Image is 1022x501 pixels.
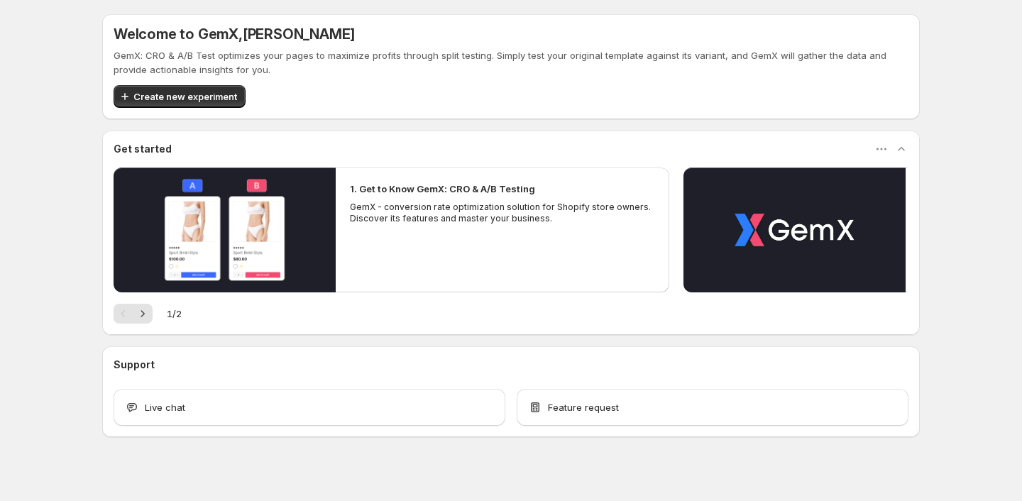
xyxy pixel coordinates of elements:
[238,26,355,43] span: , [PERSON_NAME]
[145,400,185,414] span: Live chat
[350,202,655,224] p: GemX - conversion rate optimization solution for Shopify store owners. Discover its features and ...
[114,142,172,156] h3: Get started
[350,182,535,196] h2: 1. Get to Know GemX: CRO & A/B Testing
[114,26,355,43] h5: Welcome to GemX
[548,400,619,414] span: Feature request
[114,48,908,77] p: GemX: CRO & A/B Test optimizes your pages to maximize profits through split testing. Simply test ...
[167,307,182,321] span: 1 / 2
[683,167,906,292] button: Play video
[114,358,155,372] h3: Support
[133,304,153,324] button: Next
[114,167,336,292] button: Play video
[114,304,153,324] nav: Pagination
[114,85,246,108] button: Create new experiment
[133,89,237,104] span: Create new experiment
